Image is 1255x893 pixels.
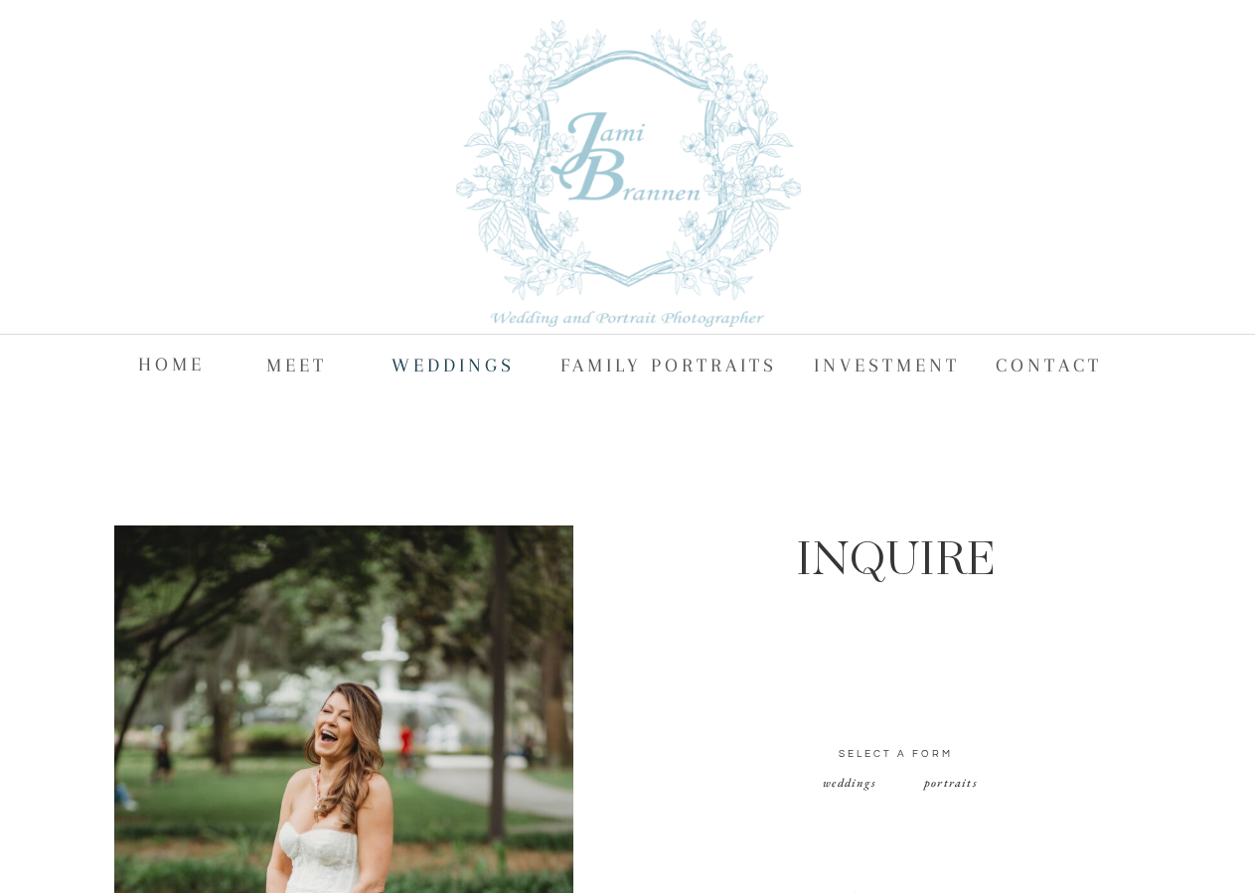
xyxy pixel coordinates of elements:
a: HOME [138,348,205,377]
h3: SELECT A FORM [679,747,1114,766]
h1: INQUIRE [653,527,1138,582]
a: WEDDINGS [392,349,516,378]
a: Investment [814,349,964,378]
a: portraits [898,776,1004,792]
a: weddings [797,776,902,792]
a: FAMILY PORTRAITS [560,349,784,378]
a: MEET [266,349,330,378]
a: CONTACT [996,349,1121,378]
